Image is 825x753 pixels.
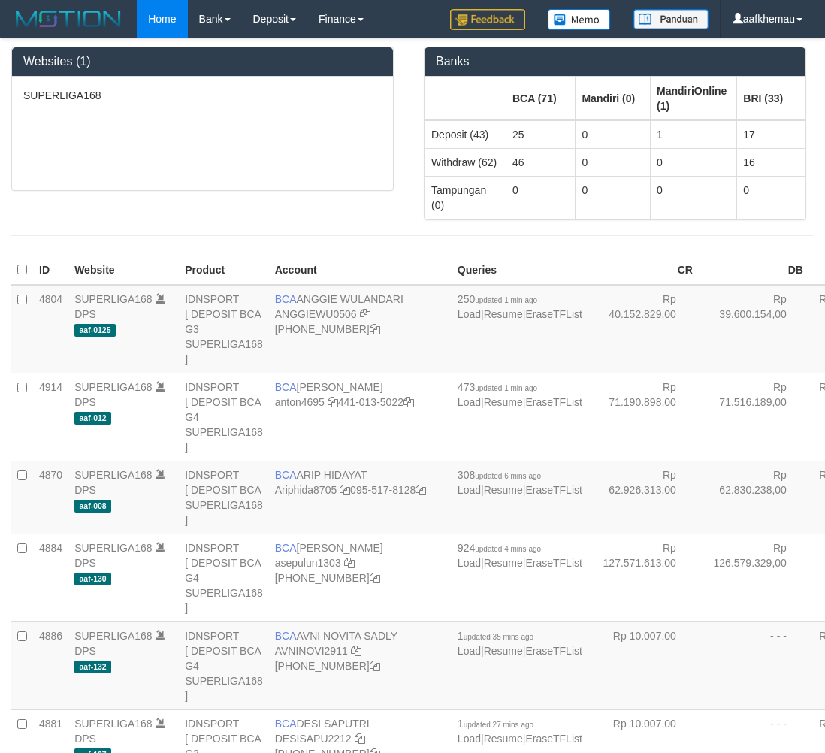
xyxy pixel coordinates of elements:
[651,176,737,219] td: 0
[475,545,541,553] span: updated 4 mins ago
[74,573,111,585] span: aaf-130
[370,660,380,672] a: Copy 4062280135 to clipboard
[576,120,651,149] td: 0
[360,308,370,320] a: Copy ANGGIEWU0506 to clipboard
[699,534,809,621] td: Rp 126.579.329,00
[484,308,523,320] a: Resume
[436,55,794,68] h3: Banks
[699,461,809,534] td: Rp 62.830.238,00
[425,176,506,219] td: Tampungan (0)
[275,308,357,320] a: ANGGIEWU0506
[651,148,737,176] td: 0
[458,718,582,745] span: | |
[525,645,582,657] a: EraseTFList
[458,293,537,305] span: 250
[68,534,179,621] td: DPS
[74,324,116,337] span: aaf-0125
[425,120,506,149] td: Deposit (43)
[74,718,153,730] a: SUPERLIGA168
[699,373,809,461] td: Rp 71.516.189,00
[179,285,269,373] td: IDNSPORT [ DEPOSIT BCA G3 SUPERLIGA168 ]
[458,557,481,569] a: Load
[458,308,481,320] a: Load
[425,148,506,176] td: Withdraw (62)
[74,661,111,673] span: aaf-132
[525,557,582,569] a: EraseTFList
[275,396,325,408] a: anton4695
[370,572,380,584] a: Copy 4062281875 to clipboard
[275,718,297,730] span: BCA
[74,630,153,642] a: SUPERLIGA168
[506,77,576,120] th: Group: activate to sort column ascending
[475,472,541,480] span: updated 6 mins ago
[269,373,452,461] td: [PERSON_NAME] 441-013-5022
[68,461,179,534] td: DPS
[651,77,737,120] th: Group: activate to sort column ascending
[33,256,68,285] th: ID
[458,469,582,496] span: | |
[506,120,576,149] td: 25
[68,373,179,461] td: DPS
[269,621,452,709] td: AVNI NOVITA SADLY [PHONE_NUMBER]
[179,461,269,534] td: IDNSPORT [ DEPOSIT BCA SUPERLIGA168 ]
[403,396,414,408] a: Copy 4410135022 to clipboard
[351,645,361,657] a: Copy AVNINOVI2911 to clipboard
[269,285,452,373] td: ANGGIE WULANDARI [PHONE_NUMBER]
[269,256,452,285] th: Account
[33,285,68,373] td: 4804
[275,484,337,496] a: Ariphida8705
[737,176,805,219] td: 0
[458,542,582,569] span: | |
[588,256,699,285] th: CR
[458,630,582,657] span: | |
[355,733,365,745] a: Copy DESISAPU2212 to clipboard
[458,645,481,657] a: Load
[525,308,582,320] a: EraseTFList
[370,323,380,335] a: Copy 4062213373 to clipboard
[74,412,111,425] span: aaf-012
[23,55,382,68] h3: Websites (1)
[458,381,582,408] span: | |
[475,296,537,304] span: updated 1 min ago
[525,484,582,496] a: EraseTFList
[23,88,382,103] p: SUPERLIGA168
[74,293,153,305] a: SUPERLIGA168
[464,721,533,729] span: updated 27 mins ago
[576,148,651,176] td: 0
[11,8,125,30] img: MOTION_logo.png
[269,461,452,534] td: ARIP HIDAYAT 095-517-8128
[458,293,582,320] span: | |
[179,256,269,285] th: Product
[275,293,297,305] span: BCA
[328,396,338,408] a: Copy anton4695 to clipboard
[33,621,68,709] td: 4886
[458,396,481,408] a: Load
[737,148,805,176] td: 16
[588,461,699,534] td: Rp 62.926.313,00
[275,557,341,569] a: asepulun1303
[33,461,68,534] td: 4870
[275,469,297,481] span: BCA
[458,484,481,496] a: Load
[588,621,699,709] td: Rp 10.007,00
[340,484,350,496] a: Copy Ariphida8705 to clipboard
[450,9,525,30] img: Feedback.jpg
[484,557,523,569] a: Resume
[458,381,537,393] span: 473
[74,542,153,554] a: SUPERLIGA168
[68,621,179,709] td: DPS
[576,77,651,120] th: Group: activate to sort column ascending
[275,542,297,554] span: BCA
[458,469,541,481] span: 308
[425,77,506,120] th: Group: activate to sort column ascending
[633,9,709,29] img: panduan.png
[525,733,582,745] a: EraseTFList
[416,484,426,496] a: Copy 0955178128 to clipboard
[548,9,611,30] img: Button%20Memo.svg
[699,285,809,373] td: Rp 39.600.154,00
[452,256,588,285] th: Queries
[576,176,651,219] td: 0
[275,630,297,642] span: BCA
[275,733,352,745] a: DESISAPU2212
[464,633,533,641] span: updated 35 mins ago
